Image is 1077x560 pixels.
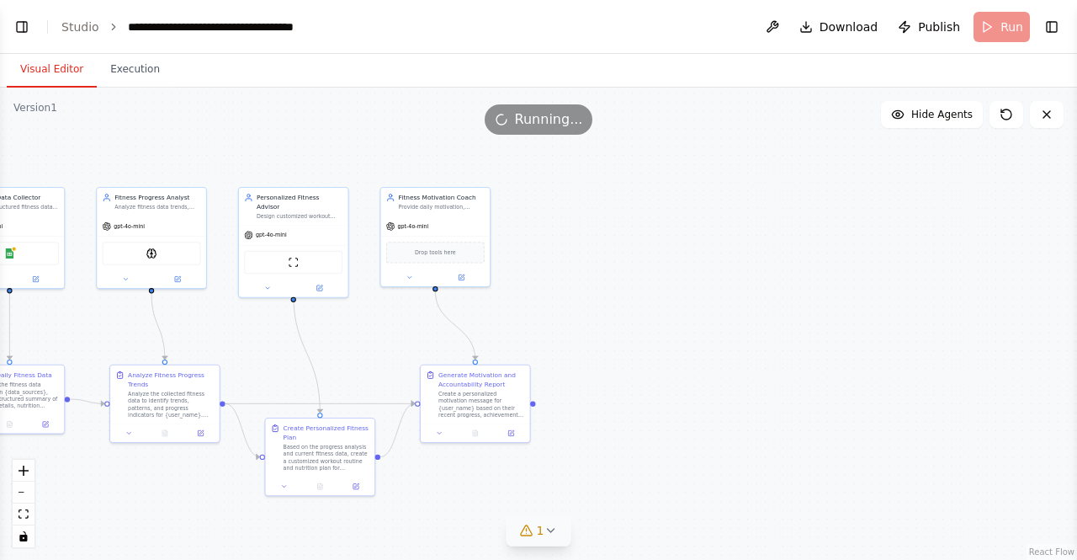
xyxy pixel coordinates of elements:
nav: breadcrumb [61,19,317,35]
button: No output available [146,428,184,439]
button: zoom out [13,482,34,504]
button: zoom in [13,460,34,482]
button: Execution [97,52,173,88]
g: Edge from 934f152c-8026-4221-870e-0f236ec32ccf to 54e2fea5-d66e-4d0a-9c5b-fd31ffdffcd1 [380,399,415,461]
span: gpt-4o-mini [114,223,145,230]
button: Open in side panel [294,283,345,294]
div: Fitness Motivation CoachProvide daily motivation, accountability, and psychological support to he... [379,187,491,287]
span: Drop tools here [415,248,456,258]
div: Design customized workout routines and nutrition recommendations based on {user_name}'s fitness d... [257,213,342,220]
a: React Flow attribution [1029,547,1074,557]
button: toggle interactivity [13,525,34,547]
button: Open in side panel [185,428,215,439]
button: Visual Editor [7,52,97,88]
g: Edge from 0775986a-b534-4e2b-872e-649a8c47a950 to 54e2fea5-d66e-4d0a-9c5b-fd31ffdffcd1 [225,399,416,408]
div: Analyze Fitness Progress Trends [128,371,214,388]
button: Show left sidebar [10,15,34,39]
div: Create a personalized motivation message for {user_name} based on their recent progress, achievem... [438,390,524,419]
div: Based on the progress analysis and current fitness data, create a customized workout routine and ... [284,444,369,472]
div: Generate Motivation and Accountability ReportCreate a personalized motivation message for {user_n... [420,365,531,443]
div: Create Personalized Fitness Plan [284,424,369,441]
button: fit view [13,504,34,525]
button: Show right sidebar [1040,15,1064,39]
g: Edge from 0775986a-b534-4e2b-872e-649a8c47a950 to 934f152c-8026-4221-870e-0f236ec32ccf [225,399,260,461]
div: React Flow controls [13,460,34,547]
div: Analyze the collected fitness data to identify trends, patterns, and progress indicators for {use... [128,390,214,419]
button: Open in side panel [436,272,486,283]
button: Open in side panel [496,428,526,439]
div: Version 1 [13,101,57,115]
button: Open in side panel [10,274,61,285]
div: Fitness Motivation Coach [399,193,485,202]
div: Fitness Progress Analyst [114,193,200,202]
span: 1 [537,522,544,539]
g: Edge from 185f85db-7cdc-4441-9b7a-54dfccd0de42 to e33c241c-4101-4db5-a61f-8cff9ac0a5d2 [5,293,14,360]
div: Fitness Progress AnalystAnalyze fitness data trends, identify patterns in workout performance and... [96,187,207,289]
div: Analyze fitness data trends, identify patterns in workout performance and nutrition habits, and p... [114,204,200,211]
img: ScrapeWebsiteTool [288,257,299,268]
button: No output available [301,481,339,492]
button: No output available [456,428,494,439]
button: Download [793,12,885,42]
a: Studio [61,20,99,34]
img: AIMindTool [146,248,157,259]
button: Open in side panel [152,274,203,285]
span: gpt-4o-mini [256,232,287,238]
div: Provide daily motivation, accountability, and psychological support to help {user_name} stay comm... [399,204,485,211]
div: Analyze Fitness Progress TrendsAnalyze the collected fitness data to identify trends, patterns, a... [109,365,220,443]
button: Publish [891,12,967,42]
div: Create Personalized Fitness PlanBased on the progress analysis and current fitness data, create a... [264,418,375,496]
span: Download [820,19,878,35]
button: Hide Agents [881,101,983,128]
g: Edge from 44e9ec6d-5e42-4c14-ad48-c85df4d3c817 to 54e2fea5-d66e-4d0a-9c5b-fd31ffdffcd1 [431,291,480,360]
span: gpt-4o-mini [398,223,429,230]
span: Hide Agents [911,108,973,121]
button: Open in side panel [30,419,61,430]
div: Personalized Fitness AdvisorDesign customized workout routines and nutrition recommendations base... [238,187,349,298]
g: Edge from cc5e2640-10bb-46d2-a038-9d29d5d14eb9 to 0775986a-b534-4e2b-872e-649a8c47a950 [147,293,169,360]
g: Edge from ff1abafc-db07-448f-be84-8c288019b3bc to 934f152c-8026-4221-870e-0f236ec32ccf [289,293,324,413]
div: Personalized Fitness Advisor [257,193,342,211]
span: Publish [918,19,960,35]
img: Google Sheets [4,248,15,259]
div: Generate Motivation and Accountability Report [438,371,524,388]
span: Running... [515,109,583,130]
button: Open in side panel [341,481,371,492]
button: 1 [507,515,571,547]
g: Edge from e33c241c-4101-4db5-a61f-8cff9ac0a5d2 to 0775986a-b534-4e2b-872e-649a8c47a950 [70,395,104,408]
